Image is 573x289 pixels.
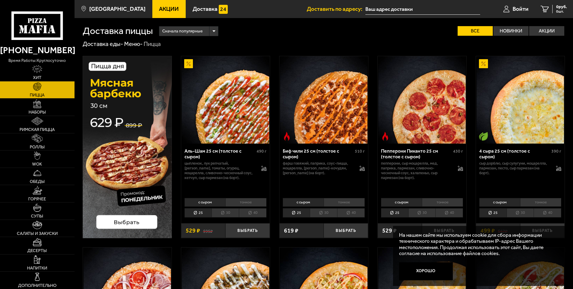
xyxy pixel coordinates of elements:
[479,132,488,141] img: Вегетарианское блюдо
[239,208,267,218] li: 40
[184,161,255,180] p: цыпленок, лук репчатый, [PERSON_NAME], томаты, огурец, моцарелла, сливочно-чесночный соус, кетчуп...
[422,198,463,206] li: тонкое
[378,56,466,144] a: Острое блюдоПепперони Пиканто 25 см (толстое с сыром)
[551,149,561,154] span: 390 г
[453,149,463,154] span: 430 г
[225,223,270,238] button: Выбрать
[479,148,550,160] div: 4 сыра 25 см (толстое с сыром)
[307,6,365,12] span: Доставить по адресу:
[30,180,45,184] span: Обеды
[28,197,46,201] span: Горячее
[29,110,46,114] span: Наборы
[534,208,561,218] li: 40
[225,198,267,206] li: тонкое
[324,223,368,238] button: Выбрать
[283,198,324,206] li: с сыром
[324,198,365,206] li: тонкое
[17,232,58,236] span: Салаты и закуски
[203,228,213,234] s: 595 ₽
[479,59,488,68] img: Акционный
[182,56,269,144] img: Аль-Шам 25 см (толстое с сыром)
[27,266,47,270] span: Напитки
[83,40,123,47] a: Доставка еды-
[279,56,368,144] a: Острое блюдоБиф чили 25 см (толстое с сыром)
[89,6,145,12] span: [GEOGRAPHIC_DATA]
[30,145,45,149] span: Роллы
[556,10,567,13] span: 0 шт.
[399,262,453,280] button: Хорошо
[408,208,436,218] li: 30
[513,6,529,12] span: Войти
[378,56,466,144] img: Пепперони Пиканто 25 см (толстое с сыром)
[381,208,408,218] li: 25
[283,148,353,160] div: Биф чили 25 см (толстое с сыром)
[27,249,47,253] span: Десерты
[144,40,161,48] div: Пицца
[337,208,365,218] li: 40
[124,40,143,47] a: Меню-
[257,149,267,154] span: 490 г
[458,26,493,36] label: Все
[365,4,480,15] input: Ваш адрес доставки
[193,6,218,12] span: Доставка
[184,148,255,160] div: Аль-Шам 25 см (толстое с сыром)
[493,26,529,36] label: Новинки
[520,198,561,206] li: тонкое
[280,56,367,144] img: Биф чили 25 см (толстое с сыром)
[381,198,422,206] li: с сыром
[477,56,564,144] img: 4 сыра 25 см (толстое с сыром)
[382,228,397,234] span: 529 ₽
[422,223,466,238] button: Выбрать
[159,6,179,12] span: Акции
[219,5,228,14] img: 15daf4d41897b9f0e9f617042186c801.svg
[283,208,310,218] li: 25
[284,228,298,234] span: 619 ₽
[20,128,55,132] span: Римская пицца
[435,208,463,218] li: 40
[479,208,507,218] li: 25
[476,56,565,144] a: АкционныйВегетарианское блюдо4 сыра 25 см (толстое с сыром)
[399,232,555,257] p: На нашем сайте мы используем cookie для сбора информации технического характера и обрабатываем IP...
[181,56,270,144] a: АкционныйАль-Шам 25 см (толстое с сыром)
[33,76,41,80] span: Хит
[32,162,42,166] span: WOK
[18,284,56,288] span: Дополнительно
[479,198,520,206] li: с сыром
[520,223,565,238] button: Выбрать
[184,59,193,68] img: Акционный
[186,228,200,234] span: 529 ₽
[310,208,337,218] li: 30
[381,161,452,180] p: пепперони, сыр Моцарелла, мед, паприка, пармезан, сливочно-чесночный соус, халапеньо, сыр пармеза...
[381,148,452,160] div: Пепперони Пиканто 25 см (толстое с сыром)
[282,132,291,141] img: Острое блюдо
[507,208,534,218] li: 30
[479,161,550,175] p: сыр дорблю, сыр сулугуни, моцарелла, пармезан, песто, сыр пармезан (на борт).
[184,208,212,218] li: 25
[30,93,44,97] span: Пицца
[556,5,567,9] span: 0 руб.
[381,132,390,141] img: Острое блюдо
[31,214,43,218] span: Супы
[529,26,564,36] label: Акции
[355,149,365,154] span: 510 г
[162,26,203,37] span: Сначала популярные
[184,198,225,206] li: с сыром
[283,161,354,175] p: фарш говяжий, паприка, соус-пицца, моцарелла, [PERSON_NAME]-кочудян, [PERSON_NAME] (на борт).
[83,26,153,36] h1: Доставка пиццы
[212,208,239,218] li: 30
